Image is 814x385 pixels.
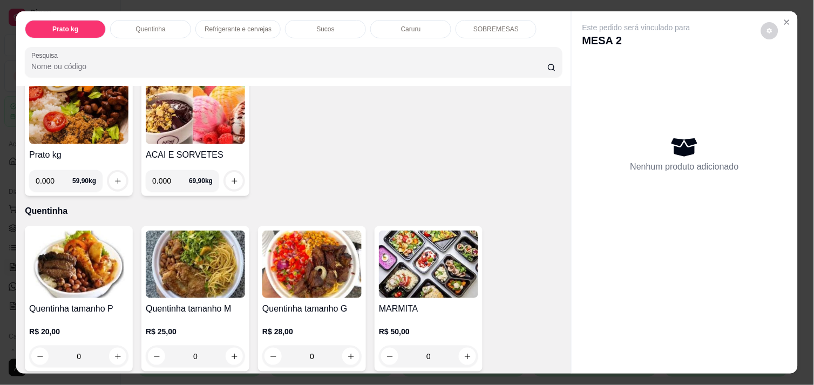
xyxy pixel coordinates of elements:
button: decrease-product-quantity [148,348,165,365]
p: Caruru [401,25,421,33]
h4: ACAI E SORVETES [146,148,245,161]
button: increase-product-quantity [459,348,476,365]
img: product-image [29,77,128,144]
p: Este pedido será vinculado para [582,22,690,33]
button: decrease-product-quantity [31,348,49,365]
button: decrease-product-quantity [264,348,282,365]
p: Quentinha [135,25,165,33]
input: 0.00 [36,170,72,192]
button: increase-product-quantity [226,172,243,190]
p: R$ 28,00 [262,326,362,337]
p: Sucos [317,25,335,33]
img: product-image [379,231,478,298]
img: product-image [146,77,245,144]
h4: Prato kg [29,148,128,161]
img: product-image [262,231,362,298]
p: Quentinha [25,205,562,218]
p: SOBREMESAS [473,25,519,33]
label: Pesquisa [31,51,62,60]
img: product-image [29,231,128,298]
button: increase-product-quantity [226,348,243,365]
p: Refrigerante e cervejas [205,25,272,33]
input: 0.00 [152,170,189,192]
p: R$ 50,00 [379,326,478,337]
button: decrease-product-quantity [761,22,778,39]
h4: Quentinha tamanho G [262,302,362,315]
img: product-image [146,231,245,298]
h4: MARMITA [379,302,478,315]
h4: Quentinha tamanho M [146,302,245,315]
button: increase-product-quantity [109,172,126,190]
button: Close [778,13,796,31]
p: R$ 20,00 [29,326,128,337]
h4: Quentinha tamanho P [29,302,128,315]
p: R$ 25,00 [146,326,245,337]
button: increase-product-quantity [342,348,359,365]
p: MESA 2 [582,33,690,48]
p: Nenhum produto adicionado [630,160,739,173]
button: increase-product-quantity [109,348,126,365]
p: Prato kg [52,25,78,33]
button: decrease-product-quantity [381,348,398,365]
input: Pesquisa [31,61,547,72]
